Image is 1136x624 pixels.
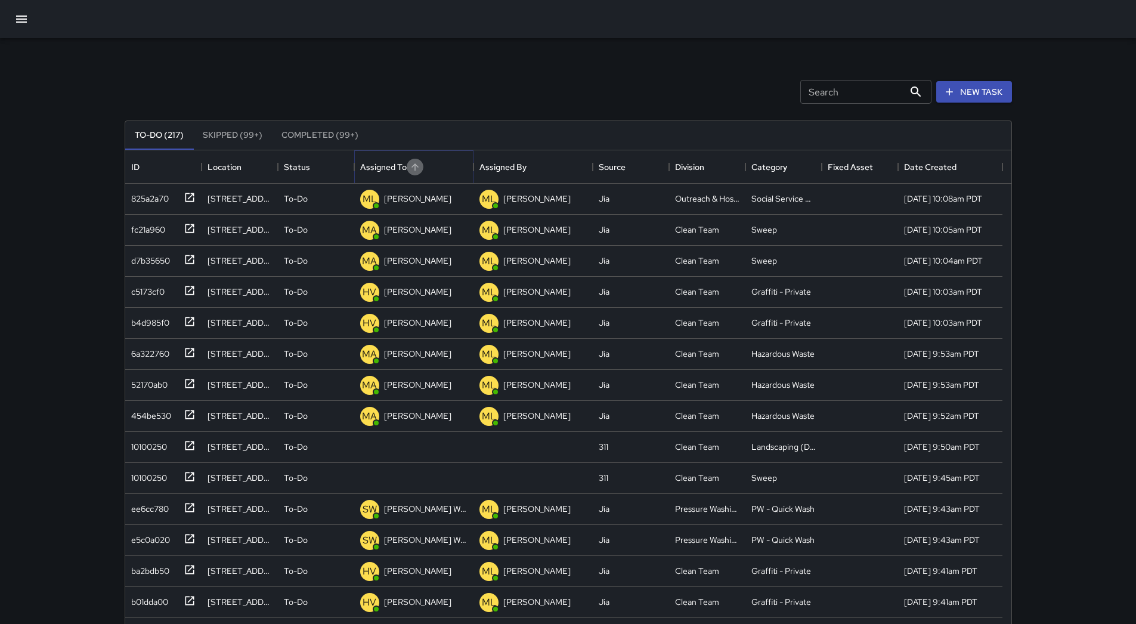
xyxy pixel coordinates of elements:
div: Location [208,150,242,184]
div: Clean Team [675,410,719,422]
p: ML [482,316,496,330]
p: MA [362,347,377,362]
button: Skipped (99+) [193,121,272,150]
div: 8/27/2025, 10:03am PDT [904,317,982,329]
p: ML [482,192,496,206]
div: Status [284,150,310,184]
div: 10100250 [126,436,167,453]
div: 495 Minna Street [208,255,272,267]
p: [PERSON_NAME] [384,565,451,577]
div: Hazardous Waste [751,410,815,422]
div: Jia [599,534,609,546]
p: MA [362,254,377,268]
div: 825a2a70 [126,188,169,205]
div: 8/27/2025, 10:05am PDT [904,224,982,236]
div: Category [745,150,822,184]
p: To-Do [284,534,308,546]
div: PW - Quick Wash [751,534,815,546]
div: Date Created [898,150,1002,184]
div: 8/27/2025, 9:50am PDT [904,441,980,453]
button: To-Do (217) [125,121,193,150]
p: HV [363,285,376,299]
p: ML [482,223,496,237]
div: Clean Team [675,255,719,267]
div: b01dda00 [126,591,168,608]
div: 476 Minna Street [208,224,272,236]
div: Jia [599,410,609,422]
p: [PERSON_NAME] [503,596,571,608]
div: Sweep [751,255,777,267]
div: Jia [599,596,609,608]
p: ML [482,285,496,299]
p: ML [482,533,496,548]
div: Jia [599,193,609,205]
p: ML [482,564,496,579]
p: [PERSON_NAME] [503,534,571,546]
div: 520 Jessie Street [208,348,272,360]
div: Fixed Asset [822,150,898,184]
div: 10100250 [126,467,167,484]
p: [PERSON_NAME] [384,286,451,298]
p: To-Do [284,348,308,360]
div: Source [599,150,626,184]
div: PW - Quick Wash [751,503,815,515]
div: Graffiti - Private [751,596,811,608]
div: Jia [599,255,609,267]
div: Fixed Asset [828,150,873,184]
p: ML [482,347,496,362]
p: [PERSON_NAME] [384,410,451,422]
p: To-Do [284,410,308,422]
div: 311 [599,441,608,453]
p: SW [363,533,377,548]
div: Jia [599,224,609,236]
div: 6a322760 [126,343,169,360]
div: Clean Team [675,565,719,577]
div: 8/27/2025, 10:08am PDT [904,193,982,205]
div: 8/27/2025, 10:03am PDT [904,286,982,298]
p: To-Do [284,317,308,329]
p: [PERSON_NAME] [503,317,571,329]
div: Clean Team [675,224,719,236]
div: Category [751,150,787,184]
div: b4d985f0 [126,312,169,329]
div: 8/27/2025, 9:43am PDT [904,534,980,546]
div: 8/27/2025, 9:41am PDT [904,596,977,608]
p: [PERSON_NAME] [384,317,451,329]
div: 460 Jessie Street [208,565,272,577]
p: [PERSON_NAME] [503,193,571,205]
div: 8/27/2025, 9:53am PDT [904,348,979,360]
p: ML [482,409,496,424]
div: 135 6th Street [208,317,272,329]
p: To-Do [284,379,308,391]
div: Clean Team [675,317,719,329]
div: fc21a960 [126,219,165,236]
p: To-Do [284,472,308,484]
div: Clean Team [675,379,719,391]
div: ee6cc780 [126,498,169,515]
div: 454be530 [126,405,171,422]
p: [PERSON_NAME] Weekly [384,503,468,515]
div: 8/27/2025, 9:43am PDT [904,503,980,515]
div: Graffiti - Private [751,565,811,577]
p: HV [363,564,376,579]
p: [PERSON_NAME] [503,286,571,298]
div: Division [675,150,704,184]
div: Jia [599,379,609,391]
div: Jia [599,317,609,329]
div: 465 Natoma Street [208,193,272,205]
div: Clean Team [675,348,719,360]
div: 8/27/2025, 10:04am PDT [904,255,983,267]
p: [PERSON_NAME] [384,224,451,236]
p: ML [482,502,496,517]
div: 538 Jessie Street [208,410,272,422]
div: 486 Jessie Street [208,534,272,546]
div: 460 Jessie Street [208,596,272,608]
div: 8/27/2025, 9:52am PDT [904,410,979,422]
p: [PERSON_NAME] [503,255,571,267]
p: [PERSON_NAME] [503,224,571,236]
button: Sort [407,159,423,175]
div: Source [593,150,669,184]
p: [PERSON_NAME] [384,379,451,391]
div: Outreach & Hospitality [675,193,739,205]
p: [PERSON_NAME] [384,348,451,360]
